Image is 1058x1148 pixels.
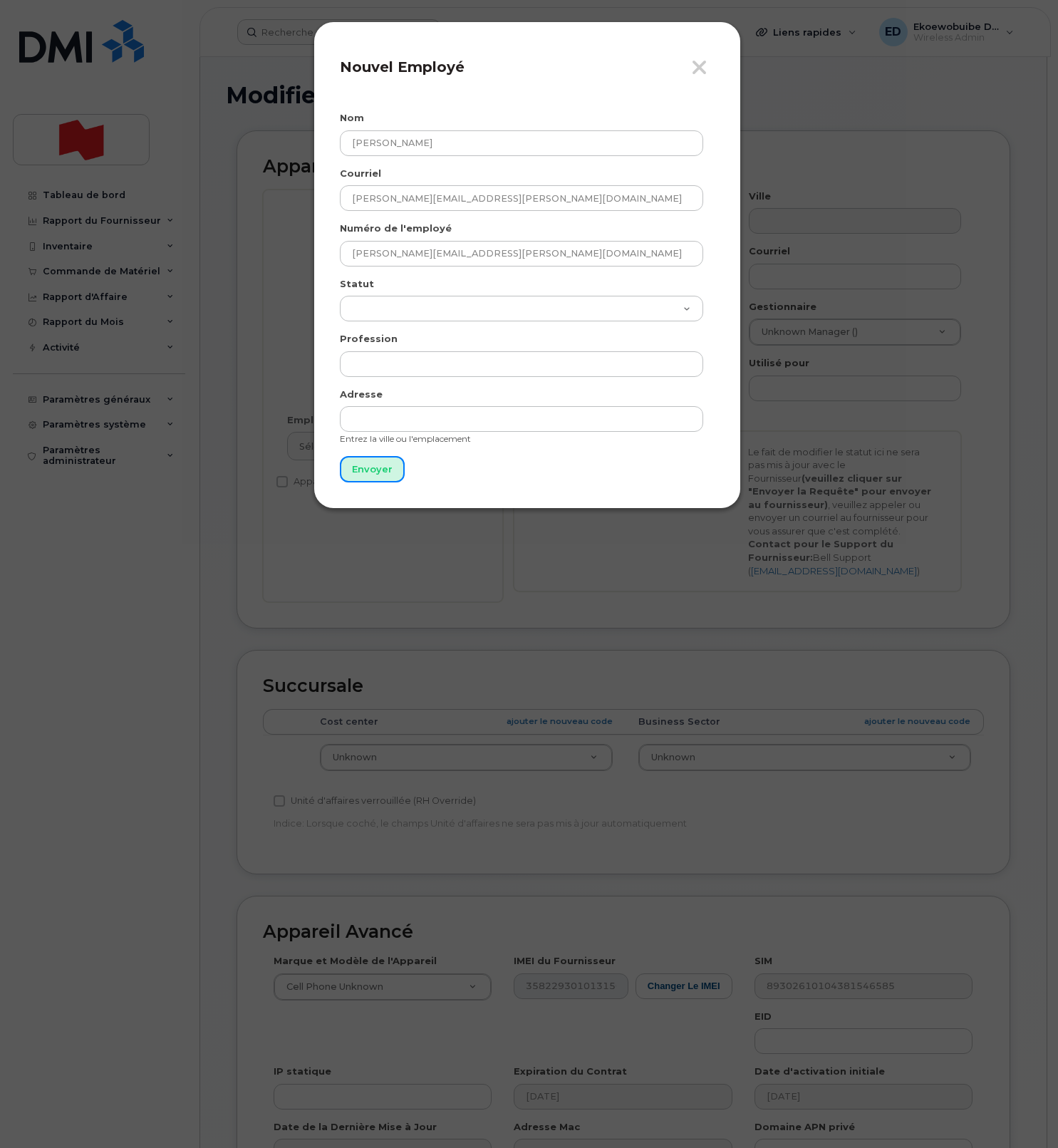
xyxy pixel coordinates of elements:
input: Envoyer [340,456,405,482]
label: Statut [340,277,374,291]
label: Numéro de l'employé [340,222,452,235]
label: Profession [340,332,398,346]
label: Nom [340,111,364,125]
small: Entrez la ville ou l'emplacement [340,433,471,444]
label: Courriel [340,167,381,180]
label: Adresse [340,388,383,401]
h4: Nouvel Employé [340,58,715,76]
